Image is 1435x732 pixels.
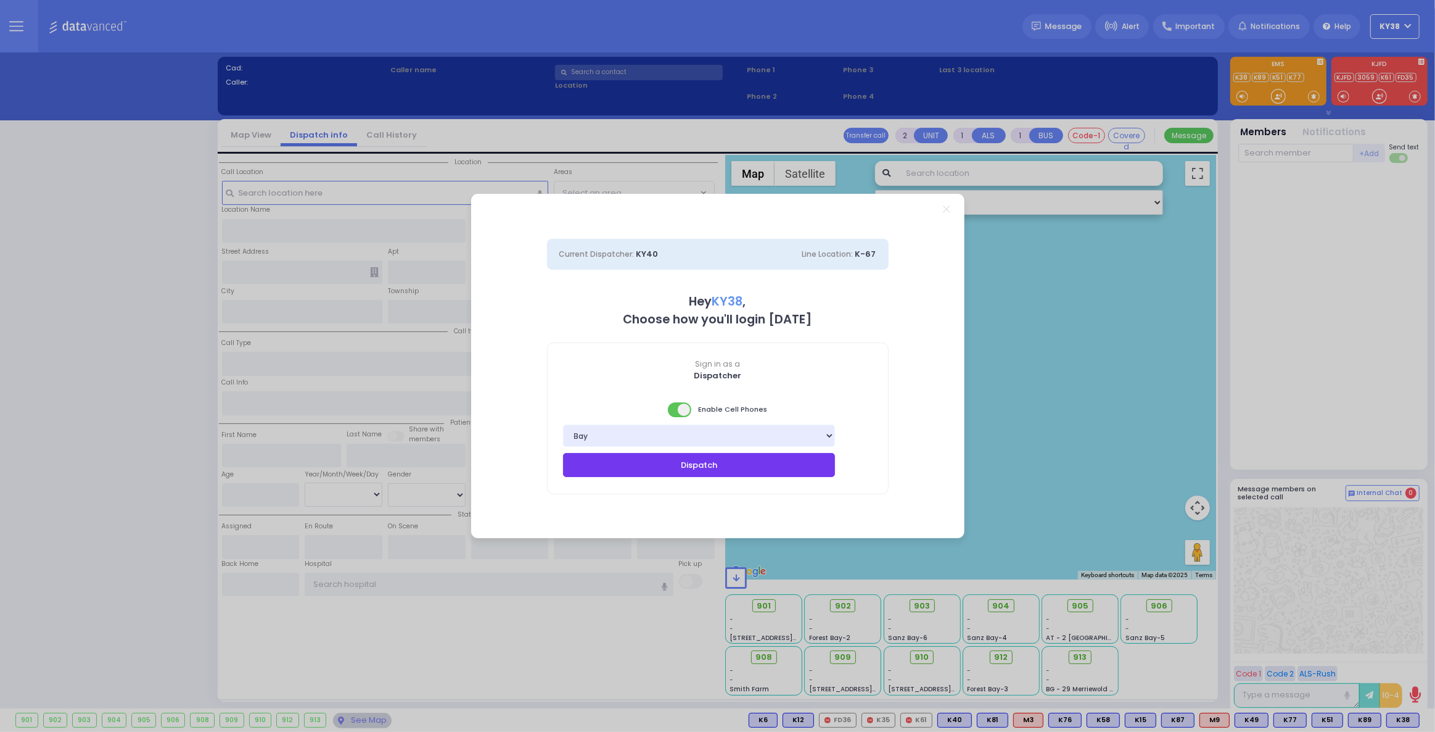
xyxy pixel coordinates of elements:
[943,206,950,212] a: Close
[712,293,743,310] span: KY38
[855,248,876,260] span: K-67
[689,293,746,310] b: Hey ,
[559,249,635,259] span: Current Dispatcher:
[668,401,768,418] span: Enable Cell Phones
[694,370,741,381] b: Dispatcher
[563,453,836,476] button: Dispatch
[548,359,888,370] span: Sign in as a
[623,311,812,328] b: Choose how you'll login [DATE]
[636,248,659,260] span: KY40
[802,249,853,259] span: Line Location:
